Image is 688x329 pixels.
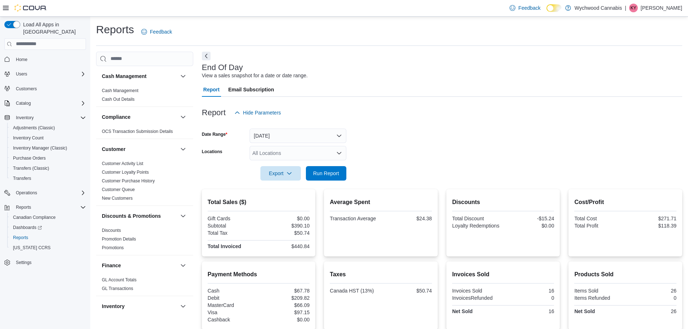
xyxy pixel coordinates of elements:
div: View a sales snapshot for a date or date range. [202,72,308,79]
div: Items Refunded [574,295,624,301]
label: Locations [202,149,222,155]
button: Finance [102,262,177,269]
a: [US_STATE] CCRS [10,243,53,252]
div: Invoices Sold [452,288,502,294]
a: Dashboards [10,223,45,232]
span: Customers [16,86,37,92]
a: Settings [13,258,34,267]
button: Next [202,52,211,60]
button: Open list of options [336,150,342,156]
span: Users [13,70,86,78]
div: $97.15 [260,309,310,315]
button: Purchase Orders [7,153,89,163]
button: Compliance [179,113,187,121]
strong: Total Invoiced [208,243,241,249]
span: Operations [16,190,37,196]
div: InvoicesRefunded [452,295,502,301]
span: Purchase Orders [10,154,86,163]
h1: Reports [96,22,134,37]
button: Adjustments (Classic) [7,123,89,133]
div: Discounts & Promotions [96,226,193,255]
nav: Complex example [4,51,86,287]
div: $0.00 [260,216,310,221]
span: GL Account Totals [102,277,137,283]
span: Feedback [518,4,540,12]
span: Export [265,166,297,181]
span: Settings [13,258,86,267]
span: Settings [16,260,31,265]
button: Transfers (Classic) [7,163,89,173]
div: $50.74 [260,230,310,236]
span: Reports [13,203,86,212]
div: $118.39 [627,223,676,229]
span: Cash Out Details [102,96,135,102]
button: Reports [1,202,89,212]
h3: Inventory [102,303,125,310]
a: Transfers [10,174,34,183]
a: Transfers (Classic) [10,164,52,173]
span: Operations [13,189,86,197]
span: Run Report [313,170,339,177]
div: Total Profit [574,223,624,229]
button: Hide Parameters [232,105,284,120]
div: -$15.24 [505,216,554,221]
a: Inventory Manager (Classic) [10,144,70,152]
div: $271.71 [627,216,676,221]
div: $24.38 [382,216,432,221]
a: Inventory Count [10,134,47,142]
div: $0.00 [505,223,554,229]
span: Promotion Details [102,236,136,242]
span: Customer Loyalty Points [102,169,149,175]
div: 16 [505,288,554,294]
a: Reports [10,233,31,242]
div: Total Cost [574,216,624,221]
span: Customers [13,84,86,93]
a: OCS Transaction Submission Details [102,129,173,134]
p: [PERSON_NAME] [641,4,682,12]
h2: Taxes [330,270,432,279]
div: $440.84 [260,243,310,249]
a: Feedback [507,1,543,15]
div: Total Tax [208,230,257,236]
input: Dark Mode [546,4,562,12]
div: 0 [505,295,554,301]
a: Adjustments (Classic) [10,124,58,132]
div: Loyalty Redemptions [452,223,502,229]
div: Visa [208,309,257,315]
span: Home [16,57,27,62]
button: Canadian Compliance [7,212,89,222]
h3: Customer [102,146,125,153]
span: Catalog [16,100,31,106]
a: Dashboards [7,222,89,233]
a: New Customers [102,196,133,201]
span: New Customers [102,195,133,201]
button: Cash Management [102,73,177,80]
button: Transfers [7,173,89,183]
button: Cash Management [179,72,187,81]
div: 16 [505,308,554,314]
span: Washington CCRS [10,243,86,252]
button: Inventory [179,302,187,311]
button: Run Report [306,166,346,181]
span: Hide Parameters [243,109,281,116]
div: $66.09 [260,302,310,308]
div: Cash Management [96,86,193,107]
span: Adjustments (Classic) [13,125,55,131]
a: GL Transactions [102,286,133,291]
span: [US_STATE] CCRS [13,245,51,251]
h2: Invoices Sold [452,270,554,279]
span: Reports [13,235,28,241]
div: $390.10 [260,223,310,229]
span: Transfers (Classic) [13,165,49,171]
h3: Finance [102,262,121,269]
button: Inventory [102,303,177,310]
a: Discounts [102,228,121,233]
div: Transaction Average [330,216,379,221]
h2: Discounts [452,198,554,207]
span: Customer Activity List [102,161,143,166]
div: Total Discount [452,216,502,221]
p: Wychwood Cannabis [575,4,622,12]
div: Items Sold [574,288,624,294]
